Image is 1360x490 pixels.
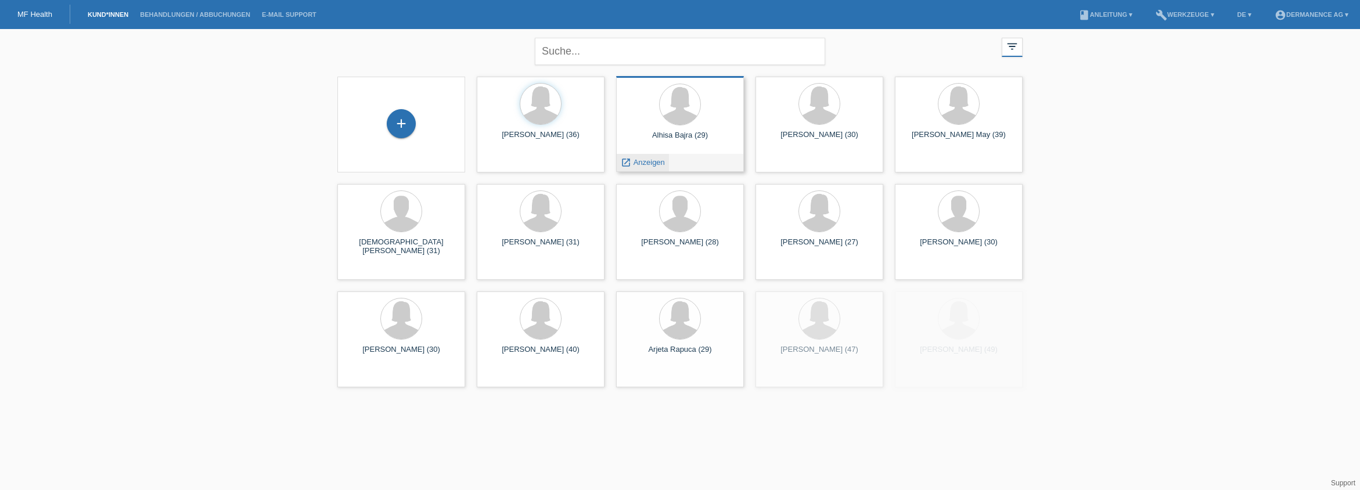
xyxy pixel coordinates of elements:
[1078,9,1090,21] i: book
[634,158,665,167] span: Anzeigen
[904,237,1013,256] div: [PERSON_NAME] (30)
[625,131,735,149] div: Alhisa Bajra (29)
[1073,11,1138,18] a: bookAnleitung ▾
[17,10,52,19] a: MF Health
[1150,11,1220,18] a: buildWerkzeuge ▾
[387,114,415,134] div: Kund*in hinzufügen
[486,345,595,363] div: [PERSON_NAME] (40)
[1269,11,1354,18] a: account_circleDermanence AG ▾
[621,157,631,168] i: launch
[1331,479,1355,487] a: Support
[347,345,456,363] div: [PERSON_NAME] (30)
[904,130,1013,149] div: [PERSON_NAME] May (39)
[765,130,874,149] div: [PERSON_NAME] (30)
[1156,9,1167,21] i: build
[765,345,874,363] div: [PERSON_NAME] (47)
[904,345,1013,363] div: [PERSON_NAME] (49)
[621,158,665,167] a: launch Anzeigen
[347,237,456,256] div: [DEMOGRAPHIC_DATA][PERSON_NAME] (31)
[535,38,825,65] input: Suche...
[1232,11,1257,18] a: DE ▾
[1275,9,1286,21] i: account_circle
[765,237,874,256] div: [PERSON_NAME] (27)
[134,11,256,18] a: Behandlungen / Abbuchungen
[82,11,134,18] a: Kund*innen
[486,237,595,256] div: [PERSON_NAME] (31)
[486,130,595,149] div: [PERSON_NAME] (36)
[1006,40,1019,53] i: filter_list
[256,11,322,18] a: E-Mail Support
[625,237,735,256] div: [PERSON_NAME] (28)
[625,345,735,363] div: Arjeta Rapuca (29)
